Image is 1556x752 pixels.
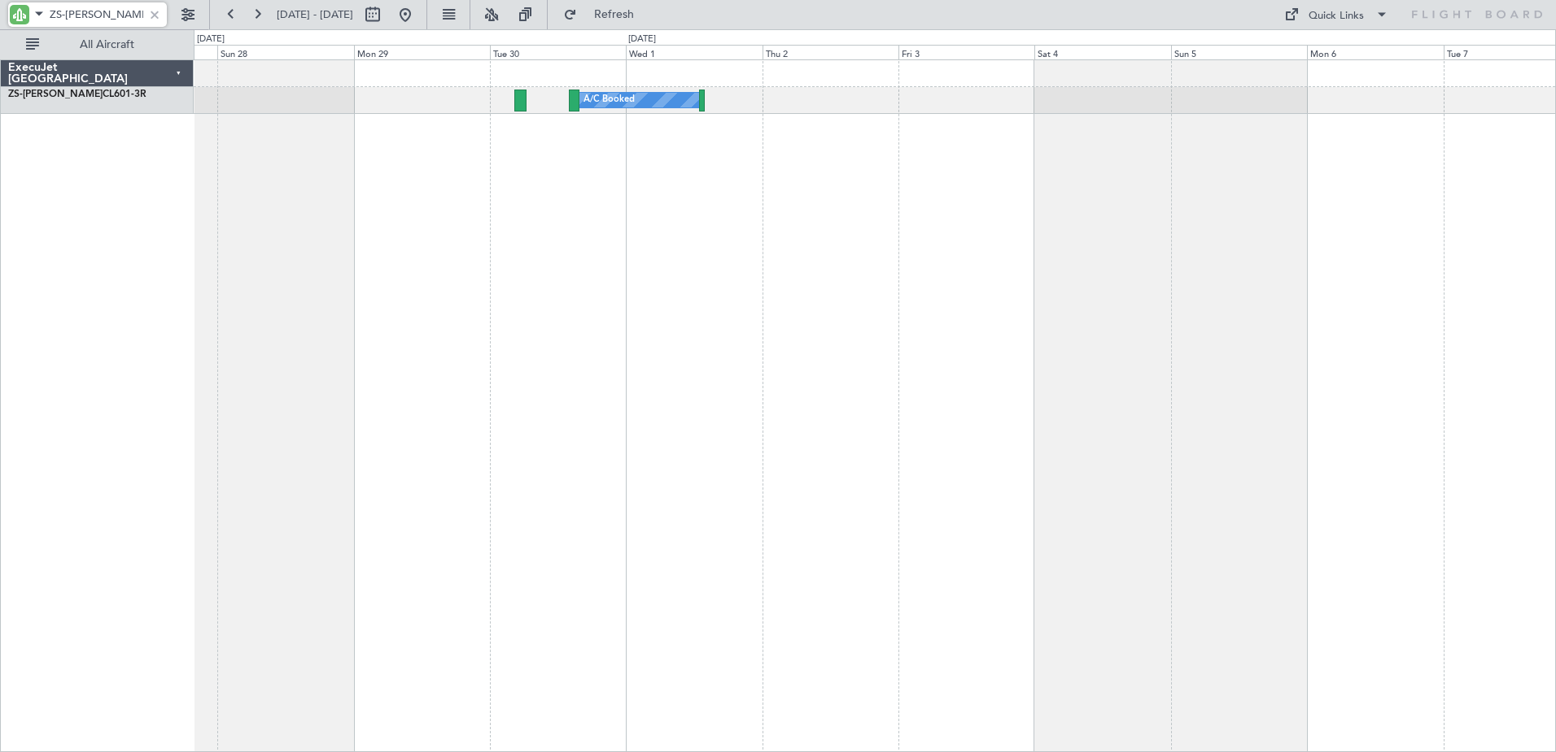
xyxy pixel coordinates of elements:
[42,39,172,50] span: All Aircraft
[1171,45,1307,59] div: Sun 5
[1309,8,1364,24] div: Quick Links
[626,45,762,59] div: Wed 1
[354,45,490,59] div: Mon 29
[217,45,353,59] div: Sun 28
[490,45,626,59] div: Tue 30
[50,2,143,27] input: A/C (Reg. or Type)
[18,32,177,58] button: All Aircraft
[898,45,1034,59] div: Fri 3
[580,9,649,20] span: Refresh
[8,90,146,99] a: ZS-[PERSON_NAME]CL601-3R
[1276,2,1396,28] button: Quick Links
[8,90,103,99] span: ZS-[PERSON_NAME]
[197,33,225,46] div: [DATE]
[1307,45,1443,59] div: Mon 6
[277,7,353,22] span: [DATE] - [DATE]
[763,45,898,59] div: Thu 2
[1034,45,1170,59] div: Sat 4
[583,88,635,112] div: A/C Booked
[556,2,653,28] button: Refresh
[628,33,656,46] div: [DATE]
